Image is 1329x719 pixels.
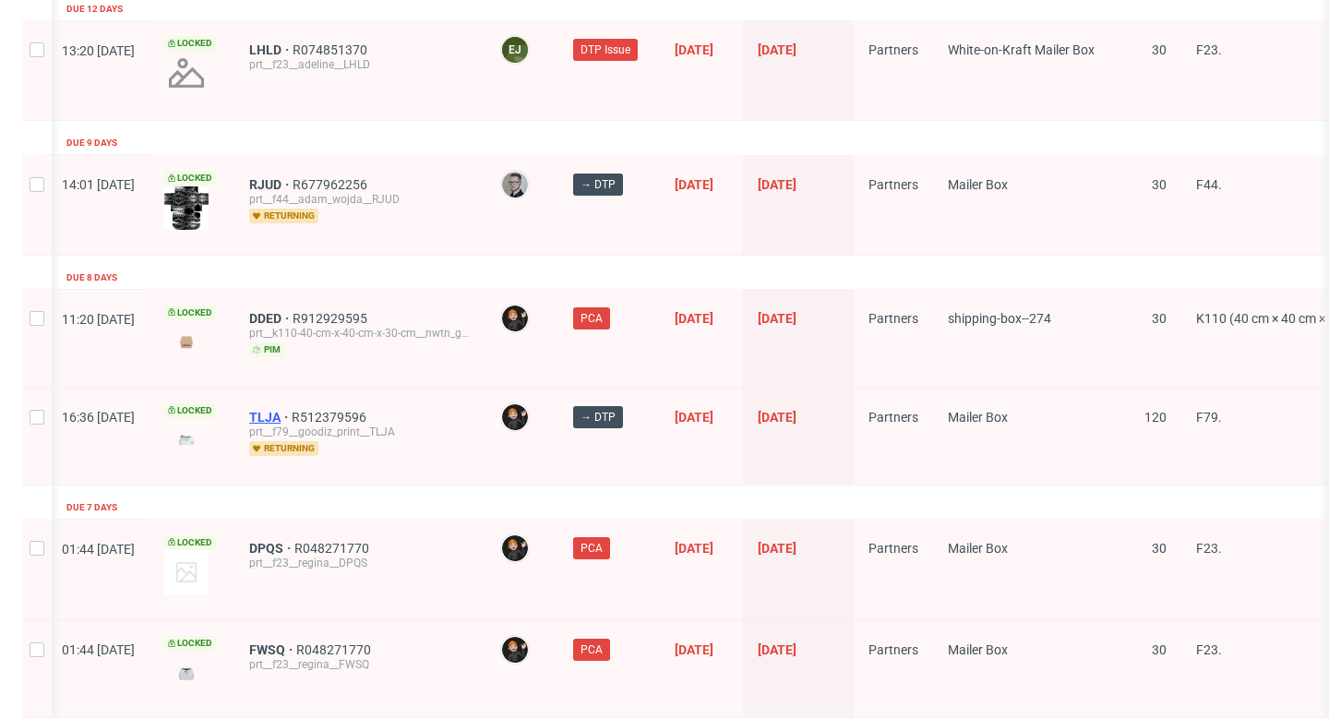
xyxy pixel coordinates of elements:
[296,642,375,657] a: R048271770
[948,410,1008,425] span: Mailer Box
[62,177,135,192] span: 14:01 [DATE]
[66,2,123,17] div: Due 12 days
[1196,177,1222,192] span: F44.
[164,51,209,95] img: no_design.png
[249,541,294,556] a: DPQS
[164,186,209,230] img: version_two_editor_design.png
[1144,410,1167,425] span: 120
[249,209,318,223] span: returning
[868,42,918,57] span: Partners
[62,43,135,58] span: 13:20 [DATE]
[1152,311,1167,326] span: 30
[1152,642,1167,657] span: 30
[1196,410,1222,425] span: F79.
[249,441,318,456] span: returning
[868,177,918,192] span: Partners
[164,661,209,686] img: version_two_editor_design.png
[66,136,117,150] div: Due 9 days
[62,542,135,557] span: 01:44 [DATE]
[758,642,796,657] span: [DATE]
[164,535,216,550] span: Locked
[249,177,293,192] a: RJUD
[249,311,293,326] a: DDED
[164,36,216,51] span: Locked
[293,311,371,326] a: R912929595
[502,535,528,561] img: Dominik Grosicki
[758,42,796,57] span: [DATE]
[249,57,471,72] div: prt__f23__adeline__LHLD
[581,42,630,58] span: DTP Issue
[758,311,796,326] span: [DATE]
[581,176,616,193] span: → DTP
[249,556,471,570] div: prt__f23__regina__DPQS
[948,177,1008,192] span: Mailer Box
[292,410,370,425] a: R512379596
[502,172,528,198] img: Krystian Gaza
[249,657,471,672] div: prt__f23__regina__FWSQ
[868,642,918,657] span: Partners
[249,326,471,341] div: prt__k110-40-cm-x-40-cm-x-30-cm__nwtn_gmbh__DDED
[164,306,216,320] span: Locked
[293,42,371,57] a: R074851370
[66,270,117,285] div: Due 8 days
[62,410,135,425] span: 16:36 [DATE]
[249,425,471,439] div: prt__f79__goodiz_print__TLJA
[62,312,135,327] span: 11:20 [DATE]
[1152,177,1167,192] span: 30
[502,306,528,331] img: Dominik Grosicki
[868,541,918,556] span: Partners
[675,177,713,192] span: [DATE]
[581,641,603,658] span: PCA
[675,642,713,657] span: [DATE]
[1152,42,1167,57] span: 30
[758,410,796,425] span: [DATE]
[948,42,1095,57] span: White-on-Kraft Mailer Box
[581,310,603,327] span: PCA
[502,404,528,430] img: Dominik Grosicki
[1196,541,1222,556] span: F23.
[164,636,216,651] span: Locked
[164,403,216,418] span: Locked
[164,171,216,186] span: Locked
[1152,541,1167,556] span: 30
[675,311,713,326] span: [DATE]
[675,42,713,57] span: [DATE]
[948,311,1051,326] span: shipping-box--274
[249,192,471,207] div: prt__f44__adam_wojda__RJUD
[675,410,713,425] span: [DATE]
[293,177,371,192] a: R677962256
[66,500,117,515] div: Due 7 days
[164,427,209,452] img: version_two_editor_design
[294,541,373,556] a: R048271770
[675,541,713,556] span: [DATE]
[249,342,284,357] span: pim
[948,541,1008,556] span: Mailer Box
[62,642,135,657] span: 01:44 [DATE]
[164,330,209,354] img: version_two_editor_design
[249,410,292,425] a: TLJA
[502,37,528,63] figcaption: EJ
[948,642,1008,657] span: Mailer Box
[1196,642,1222,657] span: F23.
[249,42,293,57] a: LHLD
[581,409,616,425] span: → DTP
[581,540,603,557] span: PCA
[758,177,796,192] span: [DATE]
[249,642,296,657] a: FWSQ
[758,541,796,556] span: [DATE]
[868,410,918,425] span: Partners
[868,311,918,326] span: Partners
[502,637,528,663] img: Dominik Grosicki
